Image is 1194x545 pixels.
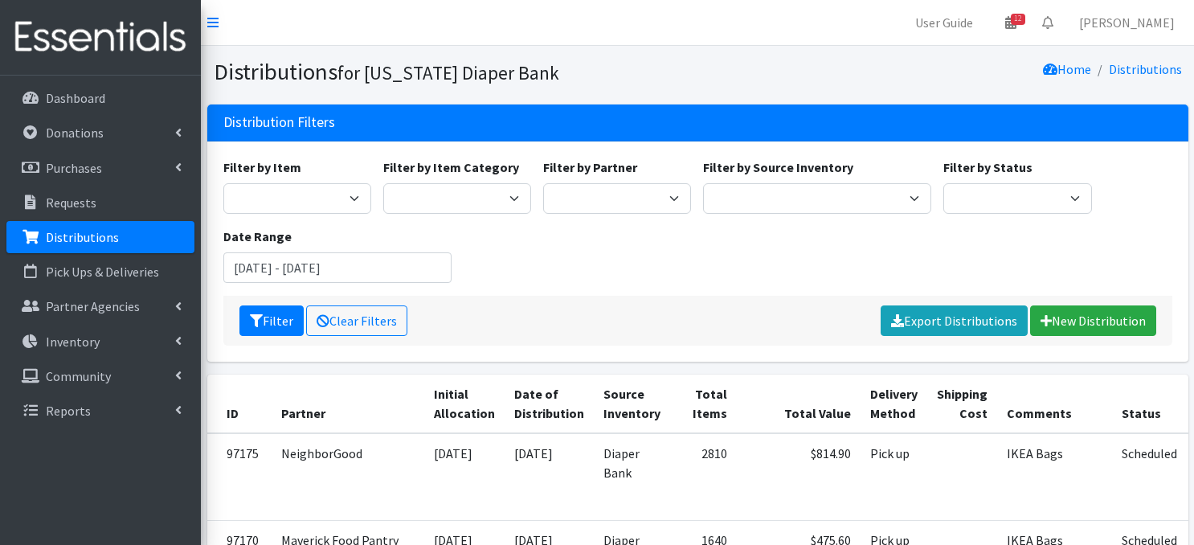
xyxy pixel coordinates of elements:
[1112,375,1187,433] th: Status
[223,252,452,283] input: January 1, 2011 - December 31, 2011
[505,433,594,521] td: [DATE]
[902,6,986,39] a: User Guide
[1066,6,1188,39] a: [PERSON_NAME]
[1011,14,1025,25] span: 12
[6,395,194,427] a: Reports
[6,152,194,184] a: Purchases
[594,433,676,521] td: Diaper Bank
[46,368,111,384] p: Community
[6,82,194,114] a: Dashboard
[6,10,194,64] img: HumanEssentials
[46,334,100,350] p: Inventory
[46,403,91,419] p: Reports
[46,264,159,280] p: Pick Ups & Deliveries
[943,158,1032,177] label: Filter by Status
[272,375,424,433] th: Partner
[1109,61,1182,77] a: Distributions
[383,158,519,177] label: Filter by Item Category
[6,360,194,392] a: Community
[861,375,927,433] th: Delivery Method
[1030,305,1156,336] a: New Distribution
[997,433,1112,521] td: IKEA Bags
[881,305,1028,336] a: Export Distributions
[927,375,997,433] th: Shipping Cost
[703,158,853,177] label: Filter by Source Inventory
[46,125,104,141] p: Donations
[223,158,301,177] label: Filter by Item
[46,160,102,176] p: Purchases
[223,227,292,246] label: Date Range
[424,433,505,521] td: [DATE]
[861,433,927,521] td: Pick up
[306,305,407,336] a: Clear Filters
[6,221,194,253] a: Distributions
[46,195,96,211] p: Requests
[992,6,1029,39] a: 12
[676,433,737,521] td: 2810
[1043,61,1091,77] a: Home
[594,375,676,433] th: Source Inventory
[505,375,594,433] th: Date of Distribution
[239,305,304,336] button: Filter
[6,186,194,219] a: Requests
[6,290,194,322] a: Partner Agencies
[6,256,194,288] a: Pick Ups & Deliveries
[46,229,119,245] p: Distributions
[337,61,559,84] small: for [US_STATE] Diaper Bank
[543,158,637,177] label: Filter by Partner
[272,433,424,521] td: NeighborGood
[214,58,692,86] h1: Distributions
[997,375,1112,433] th: Comments
[737,375,861,433] th: Total Value
[207,433,272,521] td: 97175
[6,326,194,358] a: Inventory
[676,375,737,433] th: Total Items
[207,375,272,433] th: ID
[223,114,335,131] h3: Distribution Filters
[1112,433,1187,521] td: Scheduled
[6,117,194,149] a: Donations
[424,375,505,433] th: Initial Allocation
[46,298,140,314] p: Partner Agencies
[46,90,105,106] p: Dashboard
[737,433,861,521] td: $814.90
